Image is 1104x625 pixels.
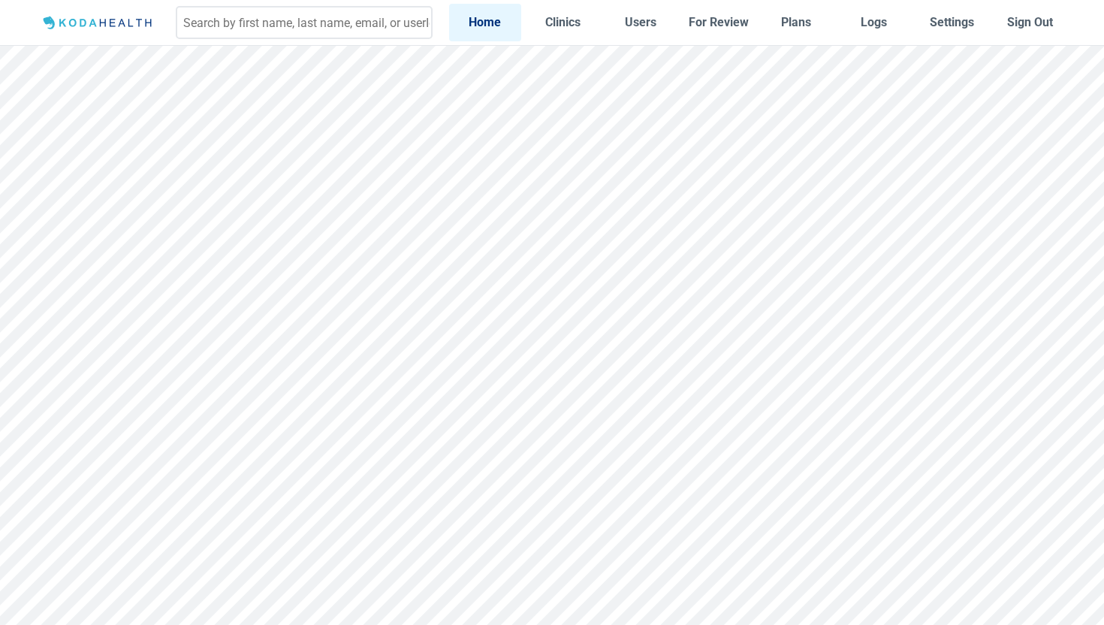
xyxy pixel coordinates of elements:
img: Logo [38,14,159,32]
a: Logs [838,4,910,41]
a: Home [449,4,521,41]
a: Clinics [527,4,599,41]
a: Settings [916,4,988,41]
a: Plans [761,4,833,41]
a: For Review [683,4,755,41]
button: Sign Out [994,4,1066,41]
input: Search by first name, last name, email, or userId [176,6,433,39]
a: Users [605,4,677,41]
